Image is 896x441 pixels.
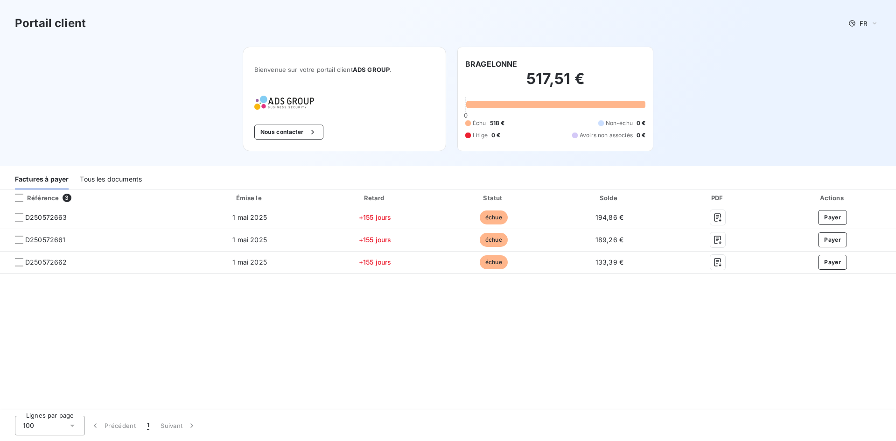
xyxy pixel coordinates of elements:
[637,119,645,127] span: 0 €
[860,20,867,27] span: FR
[232,236,267,244] span: 1 mai 2025
[580,131,633,140] span: Avoirs non associés
[480,233,508,247] span: échue
[232,213,267,221] span: 1 mai 2025
[818,210,847,225] button: Payer
[25,235,66,245] span: D250572661
[554,193,665,203] div: Solde
[490,119,505,127] span: 518 €
[25,213,67,222] span: D250572663
[637,131,645,140] span: 0 €
[15,170,69,189] div: Factures à payer
[147,421,149,430] span: 1
[80,170,142,189] div: Tous les documents
[606,119,633,127] span: Non-échu
[254,125,323,140] button: Nous contacter
[595,258,623,266] span: 133,39 €
[15,15,86,32] h3: Portail client
[155,416,202,435] button: Suivant
[232,258,267,266] span: 1 mai 2025
[473,119,486,127] span: Échu
[491,131,500,140] span: 0 €
[437,193,550,203] div: Statut
[353,66,390,73] span: ADS GROUP
[464,112,468,119] span: 0
[771,193,894,203] div: Actions
[359,236,392,244] span: +155 jours
[480,210,508,224] span: échue
[85,416,141,435] button: Précédent
[7,194,59,202] div: Référence
[465,58,518,70] h6: BRAGELONNE
[254,96,314,110] img: Company logo
[595,236,623,244] span: 189,26 €
[473,131,488,140] span: Litige
[465,70,645,98] h2: 517,51 €
[141,416,155,435] button: 1
[480,255,508,269] span: échue
[25,258,67,267] span: D250572662
[595,213,623,221] span: 194,86 €
[818,255,847,270] button: Payer
[668,193,767,203] div: PDF
[254,66,434,73] span: Bienvenue sur votre portail client .
[359,213,392,221] span: +155 jours
[818,232,847,247] button: Payer
[186,193,313,203] div: Émise le
[317,193,433,203] div: Retard
[23,421,34,430] span: 100
[63,194,71,202] span: 3
[359,258,392,266] span: +155 jours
